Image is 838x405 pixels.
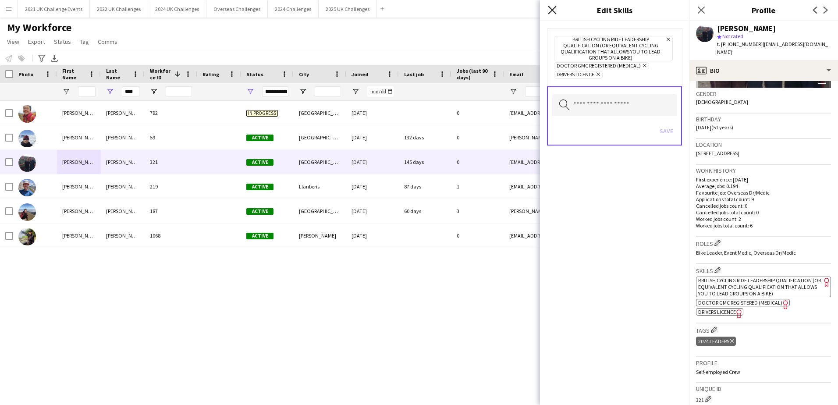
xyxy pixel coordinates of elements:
[246,233,273,239] span: Active
[101,125,145,149] div: [PERSON_NAME]
[404,71,424,78] span: Last job
[451,101,504,125] div: 0
[696,176,831,183] p: First experience: [DATE]
[367,86,394,97] input: Joined Filter Input
[122,86,139,97] input: Last Name Filter Input
[346,125,399,149] div: [DATE]
[696,150,739,156] span: [STREET_ADDRESS]
[698,299,782,306] span: Doctor GMC Registered (Medical)
[399,150,451,174] div: 145 days
[268,0,319,18] button: 2024 Challenges
[294,125,346,149] div: [GEOGRAPHIC_DATA]
[352,71,369,78] span: Joined
[451,224,504,248] div: 0
[145,174,197,199] div: 219
[54,38,71,46] span: Status
[18,71,33,78] span: Photo
[294,174,346,199] div: Llanberis
[246,208,273,215] span: Active
[346,101,399,125] div: [DATE]
[504,174,679,199] div: [EMAIL_ADDRESS][DOMAIN_NAME]
[57,125,101,149] div: [PERSON_NAME]
[451,125,504,149] div: 0
[18,203,36,221] img: Stephanie Miller
[696,189,831,196] p: Favourite job: Overseas Dr/Medic
[18,130,36,147] img: Elizabeth Mills
[101,174,145,199] div: [PERSON_NAME]
[696,209,831,216] p: Cancelled jobs total count: 0
[696,90,831,98] h3: Gender
[315,86,341,97] input: City Filter Input
[62,88,70,96] button: Open Filter Menu
[346,199,399,223] div: [DATE]
[150,67,171,81] span: Workforce ID
[696,141,831,149] h3: Location
[7,21,71,34] span: My Workforce
[49,53,60,64] app-action-btn: Export XLSX
[696,115,831,123] h3: Birthday
[696,337,736,346] div: 2024 Leaders
[106,67,129,81] span: Last Name
[57,199,101,223] div: [PERSON_NAME]
[698,309,736,315] span: Drivers Licence
[557,36,664,61] span: British Cycling Ride Leadership Qualification (or equivalent cycling qualification that allows yo...
[504,224,679,248] div: [EMAIL_ADDRESS][PERSON_NAME][DOMAIN_NAME]
[557,63,641,70] span: Doctor GMC Registered (Medical)
[399,174,451,199] div: 87 days
[696,124,733,131] span: [DATE] (51 years)
[294,224,346,248] div: [PERSON_NAME]
[722,33,743,39] span: Not rated
[294,199,346,223] div: [GEOGRAPHIC_DATA]
[696,359,831,367] h3: Profile
[106,88,114,96] button: Open Filter Menu
[206,0,268,18] button: Overseas Challenges
[696,196,831,202] p: Applications total count: 9
[696,394,831,403] div: 321
[696,99,748,105] span: [DEMOGRAPHIC_DATA]
[166,86,192,97] input: Workforce ID Filter Input
[696,222,831,229] p: Worked jobs total count: 6
[101,101,145,125] div: [PERSON_NAME]
[18,228,36,245] img: Abigail Miller
[319,0,377,18] button: 2025 UK Challenges
[18,105,36,123] img: Emma Hamill
[696,249,796,256] span: Bike Leader, Event Medic, Overseas Dr/Medic
[299,71,309,78] span: City
[246,110,278,117] span: In progress
[145,101,197,125] div: 792
[696,325,831,334] h3: Tags
[689,60,838,81] div: Bio
[150,88,158,96] button: Open Filter Menu
[698,277,821,297] span: British Cycling Ride Leadership Qualification (or equivalent cycling qualification that allows yo...
[696,216,831,222] p: Worked jobs count: 2
[696,369,831,375] p: Self-employed Crew
[246,159,273,166] span: Active
[80,38,89,46] span: Tag
[717,41,828,55] span: | [EMAIL_ADDRESS][DOMAIN_NAME]
[4,36,23,47] a: View
[246,135,273,141] span: Active
[62,67,85,81] span: First Name
[7,38,19,46] span: View
[28,38,45,46] span: Export
[294,150,346,174] div: [GEOGRAPHIC_DATA]
[696,238,831,248] h3: Roles
[451,199,504,223] div: 3
[57,150,101,174] div: [PERSON_NAME]
[399,125,451,149] div: 132 days
[399,199,451,223] div: 60 days
[246,184,273,190] span: Active
[525,86,674,97] input: Email Filter Input
[145,125,197,149] div: 59
[696,385,831,393] h3: Unique ID
[504,150,679,174] div: [EMAIL_ADDRESS][DOMAIN_NAME]
[246,88,254,96] button: Open Filter Menu
[18,179,36,196] img: John Milloy
[202,71,219,78] span: Rating
[352,88,359,96] button: Open Filter Menu
[509,88,517,96] button: Open Filter Menu
[509,71,523,78] span: Email
[696,183,831,189] p: Average jobs: 0.194
[451,150,504,174] div: 0
[101,199,145,223] div: [PERSON_NAME]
